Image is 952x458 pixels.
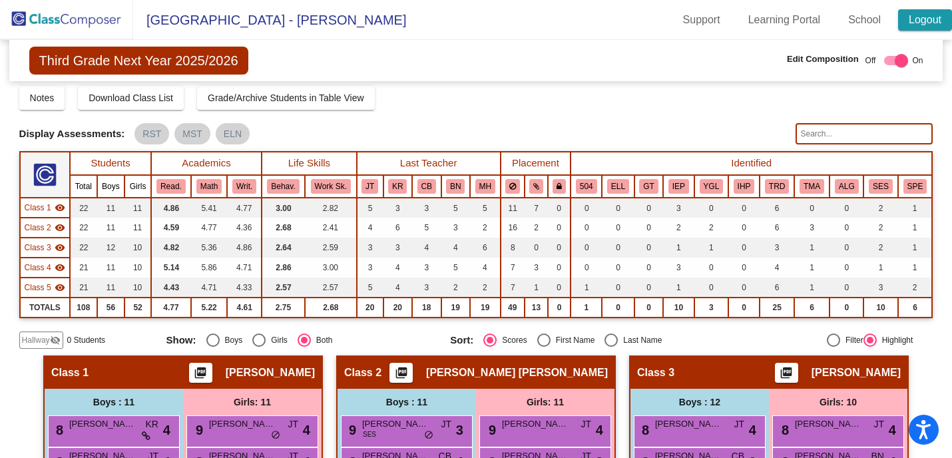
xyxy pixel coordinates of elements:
div: Both [311,334,333,346]
td: 6 [760,198,794,218]
div: Boys : 12 [630,389,769,415]
span: [PERSON_NAME] [795,417,861,431]
span: Class 1 [51,366,89,379]
span: Hallway [22,334,50,346]
a: Learning Portal [738,9,832,31]
th: Jeff Tvedt [357,175,383,198]
th: Keep away students [501,175,525,198]
td: 1 [863,258,897,278]
mat-radio-group: Select an option [166,334,441,347]
td: 8 [501,238,525,258]
a: Logout [898,9,952,31]
td: 4 [470,258,501,278]
td: 0 [548,198,571,218]
td: 4 [383,258,412,278]
td: 2.57 [305,278,357,298]
td: 4.36 [227,218,262,238]
td: 1 [898,238,933,258]
mat-chip: RST [134,123,169,144]
td: 2.82 [305,198,357,218]
td: 3 [694,298,728,318]
td: 2 [863,238,897,258]
button: MH [475,179,495,194]
mat-chip: MST [174,123,210,144]
th: Title Reading Support [760,175,794,198]
th: Kayla Reed [383,175,412,198]
button: TMA [800,179,824,194]
button: IEP [668,179,689,194]
td: 0 [794,198,830,218]
td: 49 [501,298,525,318]
td: 3 [794,218,830,238]
span: Show: [166,334,196,346]
td: 4.71 [191,278,227,298]
td: 2.75 [262,298,305,318]
td: 0 [571,238,602,258]
td: 3 [412,258,441,278]
td: Emilee Timothy - No Class Name [20,218,71,238]
div: Filter [840,334,863,346]
button: SPE [903,179,927,194]
td: 11 [97,198,125,218]
td: 0 [602,298,634,318]
span: Class 1 [25,202,51,214]
td: 19 [470,298,501,318]
span: [PERSON_NAME] [226,366,315,379]
td: 0 [634,298,663,318]
td: 7 [525,198,548,218]
td: 5.86 [191,258,227,278]
td: 0 [634,258,663,278]
td: 5.41 [191,198,227,218]
th: Keep with teacher [548,175,571,198]
button: ELL [607,179,629,194]
td: 2 [663,218,694,238]
td: 6 [794,298,830,318]
th: Identified [571,152,932,175]
div: First Name [551,334,595,346]
td: 2 [898,278,933,298]
mat-icon: picture_as_pdf [778,366,794,385]
td: 2 [863,198,897,218]
td: 0 [548,238,571,258]
button: JT [361,179,378,194]
th: Social Emotional Support (NP, Lisa or Ashley) [863,175,897,198]
td: 3 [525,258,548,278]
th: Speech Services only IEP [898,175,933,198]
button: 504 [576,179,597,194]
span: Sort: [450,334,473,346]
td: 4.86 [151,198,191,218]
td: 0 [830,258,863,278]
div: Boys : 11 [338,389,476,415]
mat-icon: visibility [55,242,65,253]
th: Placement [501,152,571,175]
td: 0 [548,278,571,298]
td: 6 [760,278,794,298]
td: 4.86 [227,238,262,258]
td: 5 [441,258,470,278]
td: 20 [383,298,412,318]
td: 1 [663,238,694,258]
span: [PERSON_NAME] [812,366,901,379]
th: Life Skills [262,152,357,175]
td: 4 [383,278,412,298]
button: BN [446,179,465,194]
td: 0 [602,278,634,298]
td: Suzy Hurin - No Class Name [20,238,71,258]
td: 5 [357,278,383,298]
button: YGL [700,179,724,194]
td: 4.71 [227,258,262,278]
td: 4.77 [191,218,227,238]
span: 4 [163,420,170,440]
td: 2 [694,218,728,238]
span: 9 [192,423,203,437]
div: Girls [266,334,288,346]
td: 0 [634,198,663,218]
span: 4 [303,420,310,440]
td: 1 [694,238,728,258]
td: 12 [97,238,125,258]
td: 7 [501,258,525,278]
td: 3 [383,198,412,218]
td: 4 [412,238,441,258]
td: 10 [124,258,151,278]
span: [PERSON_NAME] [69,417,136,431]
